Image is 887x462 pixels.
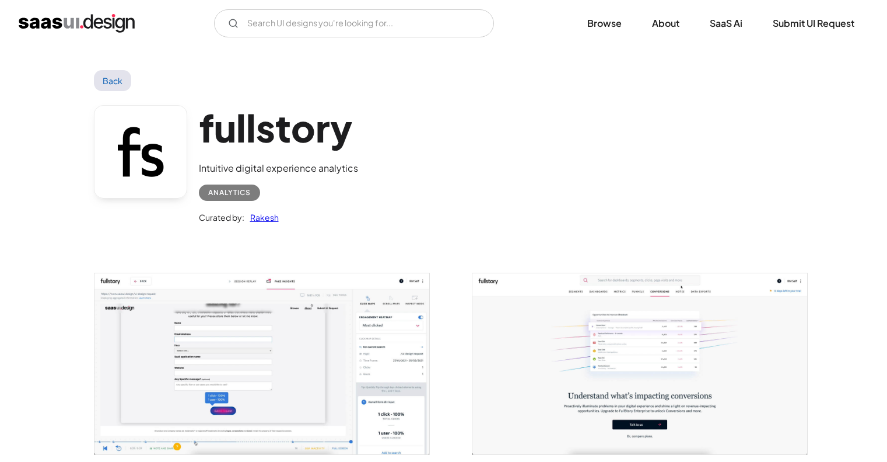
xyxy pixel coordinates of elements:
[199,161,358,175] div: Intuitive digital experience analytics
[472,273,807,454] img: 603783c87438a81e86817071_fullstory%20conversion.jpg
[759,11,868,36] a: Submit UI Request
[472,273,807,454] a: open lightbox
[94,273,429,454] a: open lightbox
[199,105,358,150] h1: fullstory
[696,11,756,36] a: SaaS Ai
[94,273,429,454] img: 603783c8d7931610949cd7ba_fullstory%20click%20map.jpg
[214,9,494,37] form: Email Form
[573,11,636,36] a: Browse
[244,210,279,224] a: Rakesh
[214,9,494,37] input: Search UI designs you're looking for...
[19,14,135,33] a: home
[199,210,244,224] div: Curated by:
[94,70,132,91] a: Back
[638,11,693,36] a: About
[208,186,251,200] div: Analytics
